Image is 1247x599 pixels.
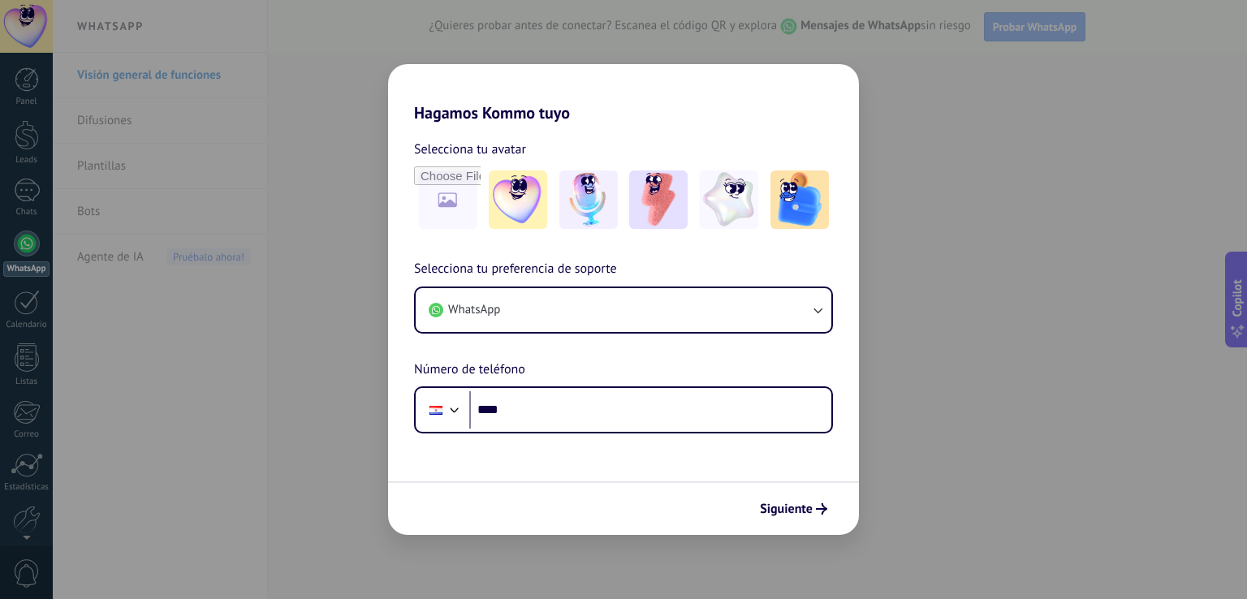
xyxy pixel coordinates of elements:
span: Número de teléfono [414,360,525,381]
img: -5.jpeg [770,170,829,229]
img: -2.jpeg [559,170,618,229]
img: -3.jpeg [629,170,688,229]
span: Selecciona tu preferencia de soporte [414,259,617,280]
img: -1.jpeg [489,170,547,229]
span: Siguiente [760,503,813,515]
button: Siguiente [753,495,835,523]
span: Selecciona tu avatar [414,139,526,160]
h2: Hagamos Kommo tuyo [388,64,859,123]
button: WhatsApp [416,288,831,332]
div: Paraguay: + 595 [421,393,451,427]
span: WhatsApp [448,302,500,318]
img: -4.jpeg [700,170,758,229]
